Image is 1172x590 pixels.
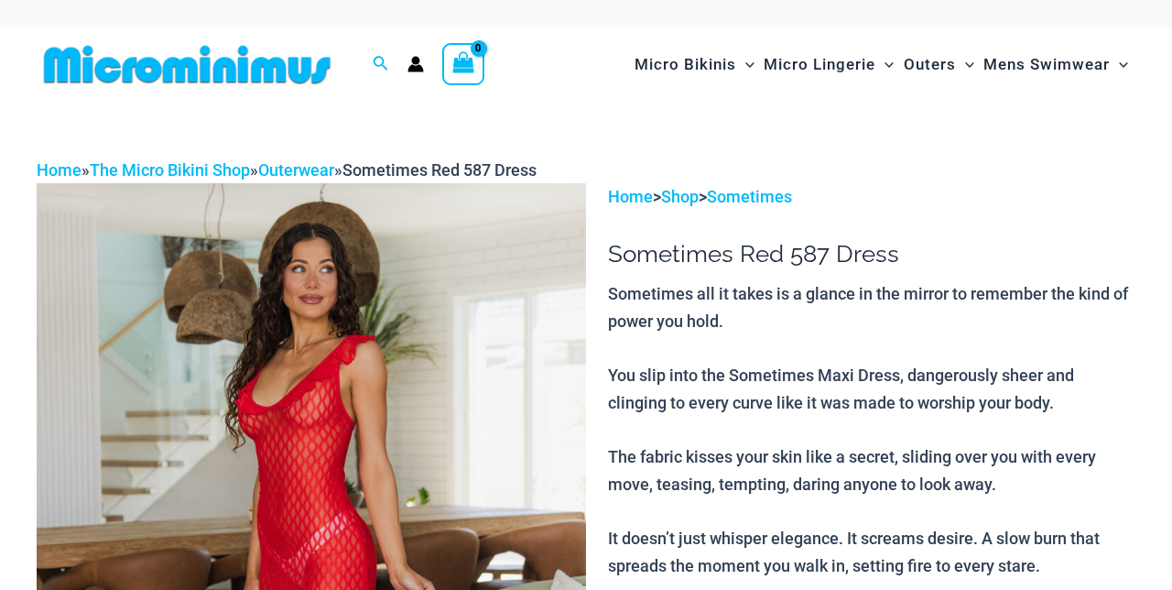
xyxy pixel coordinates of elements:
[373,53,389,76] a: Search icon link
[630,37,759,93] a: Micro BikinisMenu ToggleMenu Toggle
[608,183,1135,211] p: > >
[875,41,894,88] span: Menu Toggle
[707,187,792,206] a: Sometimes
[635,41,736,88] span: Micro Bikinis
[983,41,1110,88] span: Mens Swimwear
[904,41,956,88] span: Outers
[608,187,653,206] a: Home
[442,43,484,85] a: View Shopping Cart, empty
[407,56,424,72] a: Account icon link
[342,160,537,180] span: Sometimes Red 587 Dress
[37,160,537,180] span: » » »
[37,44,338,85] img: MM SHOP LOGO FLAT
[764,41,875,88] span: Micro Lingerie
[627,34,1135,95] nav: Site Navigation
[258,160,334,180] a: Outerwear
[759,37,898,93] a: Micro LingerieMenu ToggleMenu Toggle
[899,37,979,93] a: OutersMenu ToggleMenu Toggle
[979,37,1133,93] a: Mens SwimwearMenu ToggleMenu Toggle
[37,160,81,180] a: Home
[736,41,754,88] span: Menu Toggle
[90,160,250,180] a: The Micro Bikini Shop
[661,187,699,206] a: Shop
[608,240,1135,268] h1: Sometimes Red 587 Dress
[956,41,974,88] span: Menu Toggle
[1110,41,1128,88] span: Menu Toggle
